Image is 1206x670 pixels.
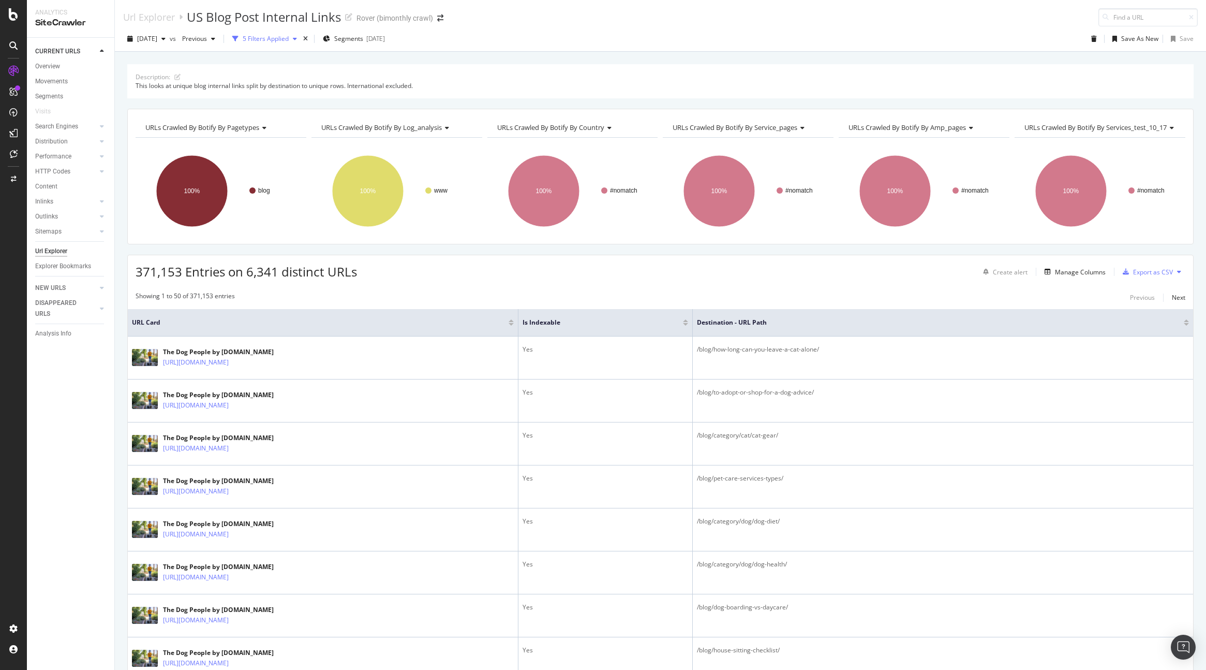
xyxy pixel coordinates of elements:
a: [URL][DOMAIN_NAME] [163,615,229,625]
svg: A chart. [663,146,833,236]
div: /blog/how-long-can-you-leave-a-cat-alone/ [697,345,1189,354]
span: URLs Crawled By Botify By log_analysis [321,123,442,132]
div: The Dog People by [DOMAIN_NAME] [163,562,274,572]
div: The Dog People by [DOMAIN_NAME] [163,476,274,486]
a: Performance [35,151,97,162]
a: Visits [35,106,61,117]
button: Previous [1130,292,1155,304]
text: 100% [184,187,200,195]
img: main image [132,392,158,409]
a: Segments [35,91,107,102]
a: Content [35,181,107,192]
div: Overview [35,61,60,72]
div: Rover (bimonthly crawl) [356,13,433,23]
svg: A chart. [839,146,1009,236]
div: Next [1172,293,1185,302]
div: /blog/category/dog/dog-diet/ [697,517,1189,526]
div: /blog/house-sitting-checklist/ [697,646,1189,655]
button: Segments[DATE] [319,31,389,47]
a: Outlinks [35,211,97,222]
h4: URLs Crawled By Botify By service_pages [671,119,824,136]
button: Export as CSV [1119,264,1173,280]
div: Save [1180,34,1194,43]
span: Segments [334,34,363,43]
a: [URL][DOMAIN_NAME] [163,572,229,582]
a: Analysis Info [35,328,107,339]
text: #nomatch [1137,187,1165,194]
div: times [301,34,310,44]
div: Movements [35,76,68,87]
div: Yes [523,560,688,569]
span: Previous [178,34,207,43]
text: #nomatch [961,187,989,194]
span: Is Indexable [523,318,667,327]
div: Content [35,181,57,192]
button: Next [1172,292,1185,304]
svg: A chart. [311,146,482,236]
button: Save [1167,31,1194,47]
div: Search Engines [35,121,78,132]
div: Yes [523,603,688,612]
div: CURRENT URLS [35,46,80,57]
img: main image [132,349,158,366]
img: main image [132,607,158,624]
text: 100% [360,187,376,195]
div: /blog/pet-care-services-types/ [697,474,1189,483]
div: A chart. [136,146,306,236]
button: Save As New [1108,31,1158,47]
div: The Dog People by [DOMAIN_NAME] [163,648,274,658]
span: URL Card [132,318,506,327]
div: Description: [136,72,170,81]
a: NEW URLS [35,283,97,294]
div: Analysis Info [35,328,71,339]
img: main image [132,435,158,452]
div: Showing 1 to 50 of 371,153 entries [136,292,235,304]
div: Analytics [35,8,106,17]
div: Yes [523,388,688,397]
span: URLs Crawled By Botify By service_pages [673,123,797,132]
text: blog [258,187,270,194]
div: The Dog People by [DOMAIN_NAME] [163,519,274,529]
span: 371,153 Entries on 6,341 distinct URLs [136,263,357,280]
a: Search Engines [35,121,97,132]
div: Yes [523,517,688,526]
a: [URL][DOMAIN_NAME] [163,357,229,368]
div: Save As New [1121,34,1158,43]
div: Export as CSV [1133,268,1173,276]
a: Inlinks [35,196,97,207]
svg: A chart. [1015,146,1185,236]
div: Inlinks [35,196,53,207]
div: Yes [523,474,688,483]
div: The Dog People by [DOMAIN_NAME] [163,390,274,400]
div: [DATE] [366,34,385,43]
a: [URL][DOMAIN_NAME] [163,529,229,540]
h4: URLs Crawled By Botify By services_test_10_17 [1022,119,1182,136]
h4: URLs Crawled By Botify By country [495,119,649,136]
a: HTTP Codes [35,166,97,177]
button: Previous [178,31,219,47]
div: Explorer Bookmarks [35,261,91,272]
a: CURRENT URLS [35,46,97,57]
div: Yes [523,646,688,655]
a: Movements [35,76,107,87]
a: [URL][DOMAIN_NAME] [163,486,229,497]
svg: A chart. [487,146,658,236]
a: Url Explorer [35,246,107,257]
div: Segments [35,91,63,102]
a: Url Explorer [123,11,175,23]
text: 100% [1063,187,1079,195]
div: Outlinks [35,211,58,222]
div: Yes [523,431,688,440]
span: URLs Crawled By Botify By amp_pages [848,123,966,132]
div: Visits [35,106,51,117]
div: DISAPPEARED URLS [35,298,87,319]
span: URLs Crawled By Botify By pagetypes [145,123,259,132]
div: Distribution [35,136,68,147]
span: vs [170,34,178,43]
div: Sitemaps [35,226,62,237]
div: SiteCrawler [35,17,106,29]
